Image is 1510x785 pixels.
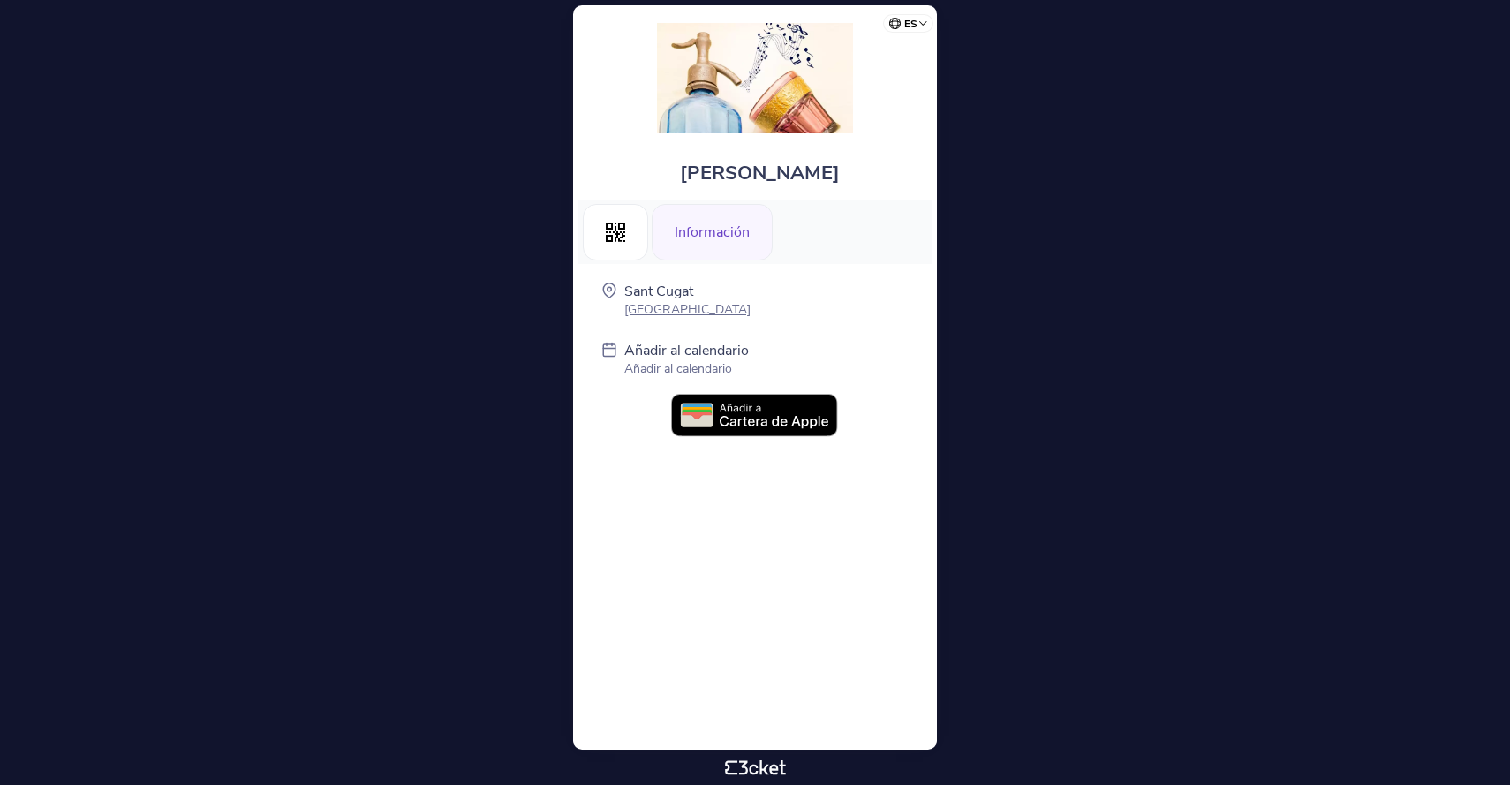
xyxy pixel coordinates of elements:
p: [GEOGRAPHIC_DATA] [624,301,751,318]
img: ES_Add_to_Apple_Wallet.35c5d1f1.svg [671,394,839,438]
p: Añadir al calendario [624,360,749,377]
a: Información [652,221,773,240]
div: Información [652,204,773,260]
span: [PERSON_NAME] [680,160,840,186]
p: Añadir al calendario [624,341,749,360]
p: Sant Cugat [624,282,751,301]
a: Sant Cugat [GEOGRAPHIC_DATA] [624,282,751,318]
img: DEMO Formulario [657,23,853,133]
a: Añadir al calendario Añadir al calendario [624,341,749,381]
